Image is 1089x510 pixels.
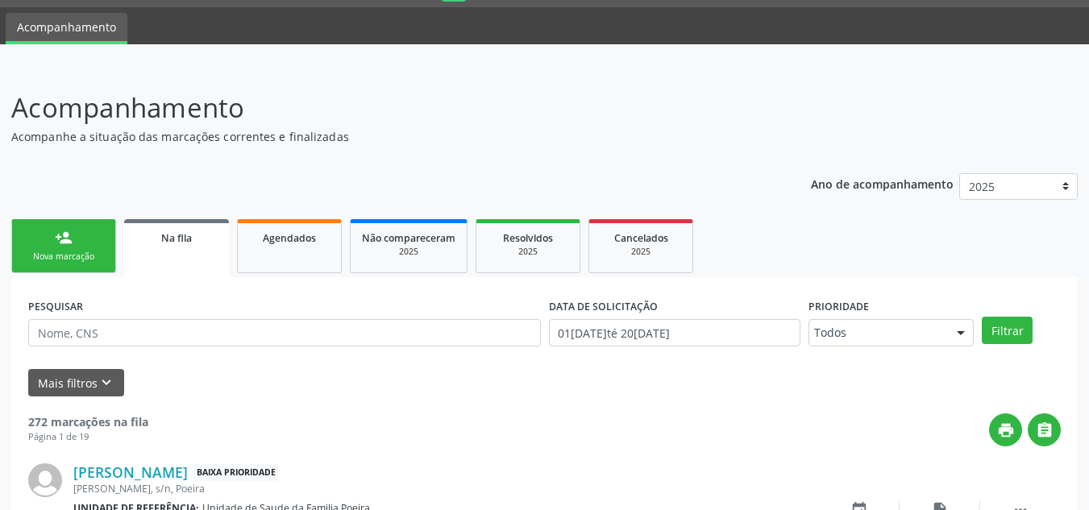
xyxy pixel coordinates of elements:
i: keyboard_arrow_down [98,374,115,392]
p: Acompanhamento [11,88,758,128]
p: Acompanhe a situação das marcações correntes e finalizadas [11,128,758,145]
button:  [1028,413,1061,446]
i: print [997,421,1015,439]
span: Agendados [263,231,316,245]
span: Não compareceram [362,231,455,245]
span: Na fila [161,231,192,245]
label: PESQUISAR [28,294,83,319]
input: Selecione um intervalo [549,319,801,346]
label: DATA DE SOLICITAÇÃO [549,294,658,319]
div: person_add [55,229,73,247]
div: [PERSON_NAME], s/n, Poeira [73,482,819,495]
button: print [989,413,1022,446]
span: Todos [814,325,941,341]
div: 2025 [488,246,568,258]
div: 2025 [362,246,455,258]
strong: 272 marcações na fila [28,414,148,429]
button: Mais filtroskeyboard_arrow_down [28,369,124,397]
i:  [1036,421,1054,439]
label: Prioridade [808,294,869,319]
span: Resolvidos [503,231,553,245]
button: Filtrar [982,317,1033,344]
p: Ano de acompanhamento [811,173,954,193]
a: Acompanhamento [6,13,127,44]
div: Nova marcação [23,251,104,263]
div: Página 1 de 19 [28,430,148,444]
div: 2025 [601,246,681,258]
span: Cancelados [614,231,668,245]
input: Nome, CNS [28,319,541,346]
a: [PERSON_NAME] [73,463,188,481]
span: Baixa Prioridade [193,464,279,481]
